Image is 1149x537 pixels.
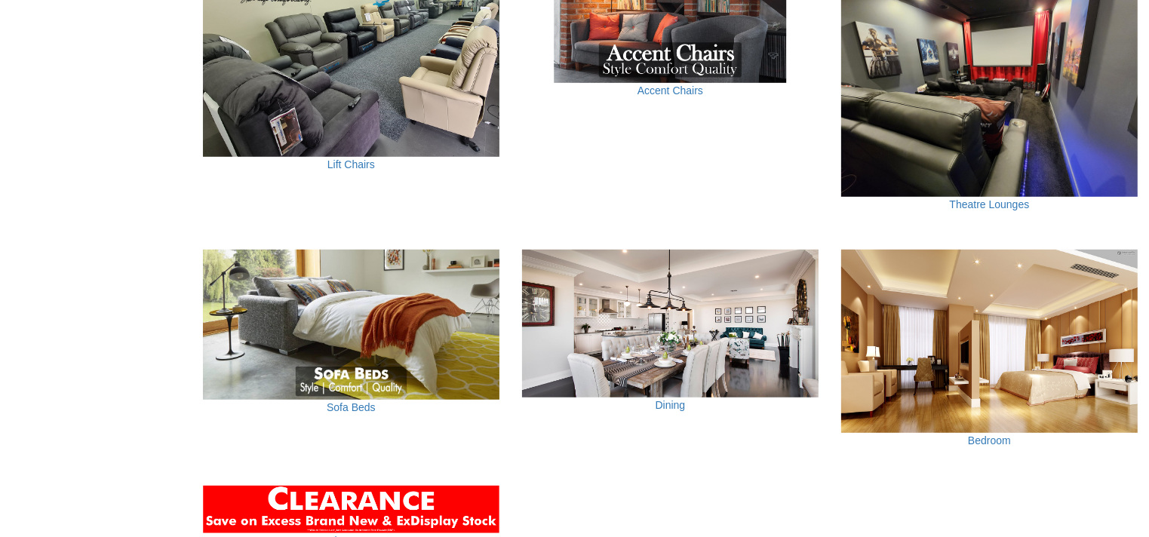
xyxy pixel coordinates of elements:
a: Theatre Lounges [950,198,1030,210]
a: Accent Chairs [637,84,703,97]
img: Bedroom [841,250,1138,433]
img: Sofa Beds [203,250,499,400]
a: Bedroom [968,434,1011,446]
a: Dining [656,399,686,411]
img: Clearance [203,486,499,534]
a: Sofa Beds [327,401,376,413]
img: Dining [522,250,819,398]
a: Lift Chairs [327,158,375,170]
